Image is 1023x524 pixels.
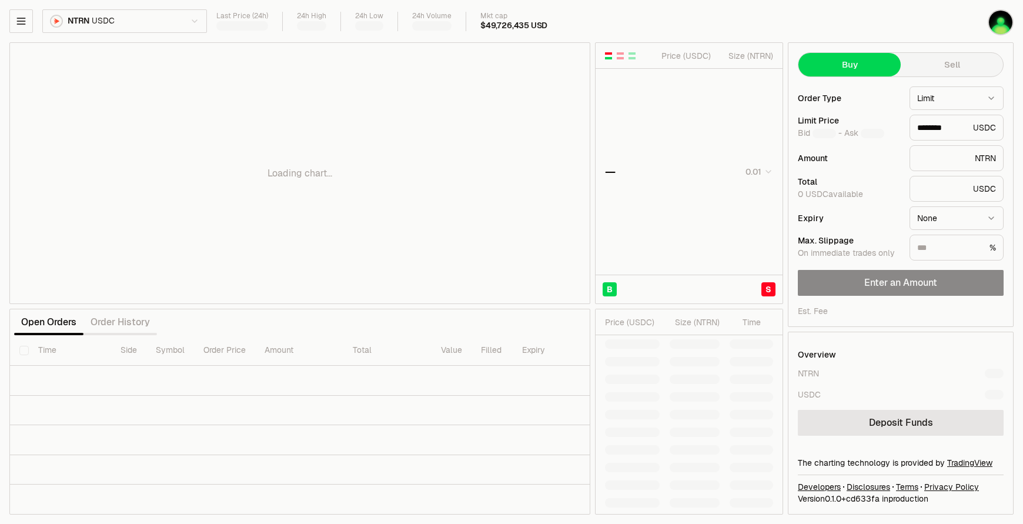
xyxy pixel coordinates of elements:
[847,481,890,493] a: Disclosures
[798,128,842,139] span: Bid -
[432,335,472,366] th: Value
[798,154,900,162] div: Amount
[798,481,841,493] a: Developers
[798,368,819,379] div: NTRN
[513,335,592,366] th: Expiry
[68,16,89,26] span: NTRN
[910,206,1004,230] button: None
[910,86,1004,110] button: Limit
[798,53,901,76] button: Buy
[910,115,1004,141] div: USDC
[798,94,900,102] div: Order Type
[798,457,1004,469] div: The charting technology is provided by
[910,145,1004,171] div: NTRN
[194,335,255,366] th: Order Price
[111,335,146,366] th: Side
[798,236,900,245] div: Max. Slippage
[896,481,918,493] a: Terms
[798,305,828,317] div: Est. Fee
[721,50,773,62] div: Size ( NTRN )
[19,346,29,355] button: Select all
[146,335,194,366] th: Symbol
[798,410,1004,436] a: Deposit Funds
[798,178,900,186] div: Total
[910,176,1004,202] div: USDC
[627,51,637,61] button: Show Buy Orders Only
[83,311,157,334] button: Order History
[472,335,513,366] th: Filled
[765,283,771,295] span: S
[844,128,884,139] span: Ask
[616,51,625,61] button: Show Sell Orders Only
[607,283,613,295] span: B
[480,12,547,21] div: Mkt cap
[216,12,268,21] div: Last Price (24h)
[798,493,1004,505] div: Version 0.1.0 + in production
[910,235,1004,261] div: %
[604,51,613,61] button: Show Buy and Sell Orders
[798,248,900,259] div: On immediate trades only
[846,493,880,504] span: cd633faac3a62b27049d6b6f0f1ac441786daa2a
[343,335,432,366] th: Total
[798,116,900,125] div: Limit Price
[605,316,660,328] div: Price ( USDC )
[412,12,452,21] div: 24h Volume
[924,481,979,493] a: Privacy Policy
[798,349,836,361] div: Overview
[670,316,720,328] div: Size ( NTRN )
[29,335,111,366] th: Time
[798,214,900,222] div: Expiry
[268,166,332,181] p: Loading chart...
[255,335,343,366] th: Amount
[480,21,547,31] div: $49,726,435 USD
[798,389,821,400] div: USDC
[989,11,1012,34] img: KO
[742,165,773,179] button: 0.01
[51,16,62,26] img: NTRN Logo
[901,53,1003,76] button: Sell
[355,12,383,21] div: 24h Low
[947,458,992,468] a: TradingView
[658,50,711,62] div: Price ( USDC )
[14,311,83,334] button: Open Orders
[730,316,761,328] div: Time
[605,163,616,180] div: —
[92,16,114,26] span: USDC
[297,12,326,21] div: 24h High
[798,189,863,199] span: 0 USDC available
